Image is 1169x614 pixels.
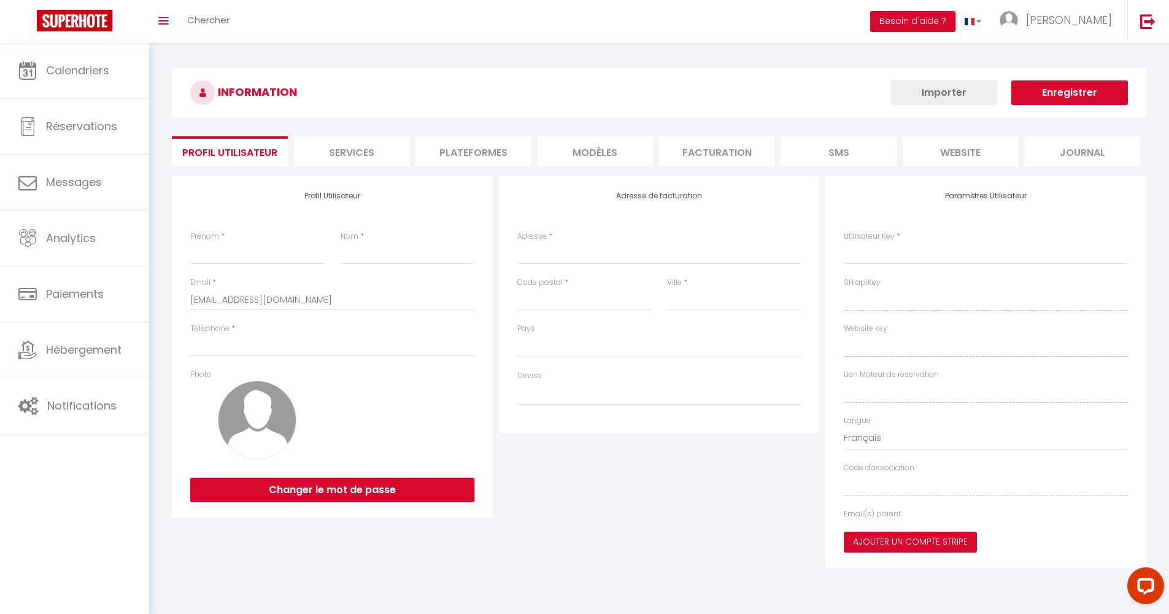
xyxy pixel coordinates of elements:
img: avatar.png [218,381,296,459]
label: Code d'association [844,462,914,474]
label: Lien Moteur de réservation [844,369,939,381]
img: Super Booking [37,10,112,31]
label: Téléphone [190,323,230,335]
button: Besoin d'aide ? [870,11,955,32]
span: [PERSON_NAME] [1026,12,1112,28]
h4: Profil Utilisateur [190,192,474,200]
label: Prénom [190,231,219,243]
span: Chercher [187,14,230,26]
span: Calendriers [46,63,109,78]
h3: INFORMATION [172,68,1146,117]
li: Facturation [659,136,774,166]
iframe: LiveChat chat widget [1117,562,1169,614]
label: Pays [517,323,535,335]
li: website [903,136,1018,166]
label: Nom [341,231,358,243]
h4: Adresse de facturation [517,192,801,200]
label: SH apiKey [844,277,881,289]
label: Ville [667,277,682,289]
span: Notifications [47,398,117,413]
label: Email(s) parent [844,508,901,520]
li: Profil Utilisateur [172,136,287,166]
button: Enregistrer [1011,80,1128,105]
span: Hébergement [46,342,122,357]
label: Devise [517,370,542,382]
label: Photo [190,369,212,381]
label: Website key [844,323,887,335]
span: Analytics [46,230,96,246]
li: MODÈLES [538,136,653,166]
span: Réservations [46,119,117,134]
li: Plateformes [415,136,531,166]
img: logout [1140,14,1155,29]
span: Messages [46,174,102,190]
label: Adresse [517,231,547,243]
label: Code postal [517,277,563,289]
li: Services [294,136,409,166]
img: ... [1000,11,1018,29]
li: SMS [781,136,896,166]
li: Journal [1024,136,1140,166]
button: Ajouter un compte Stripe [844,532,977,553]
button: Changer le mot de passe [190,478,474,502]
button: Importer [891,80,997,105]
span: Paiements [46,286,104,301]
h4: Paramètres Utilisateur [844,192,1128,200]
label: Utilisateur Key [844,231,895,243]
label: Langue [844,415,871,427]
label: Email [190,277,210,289]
